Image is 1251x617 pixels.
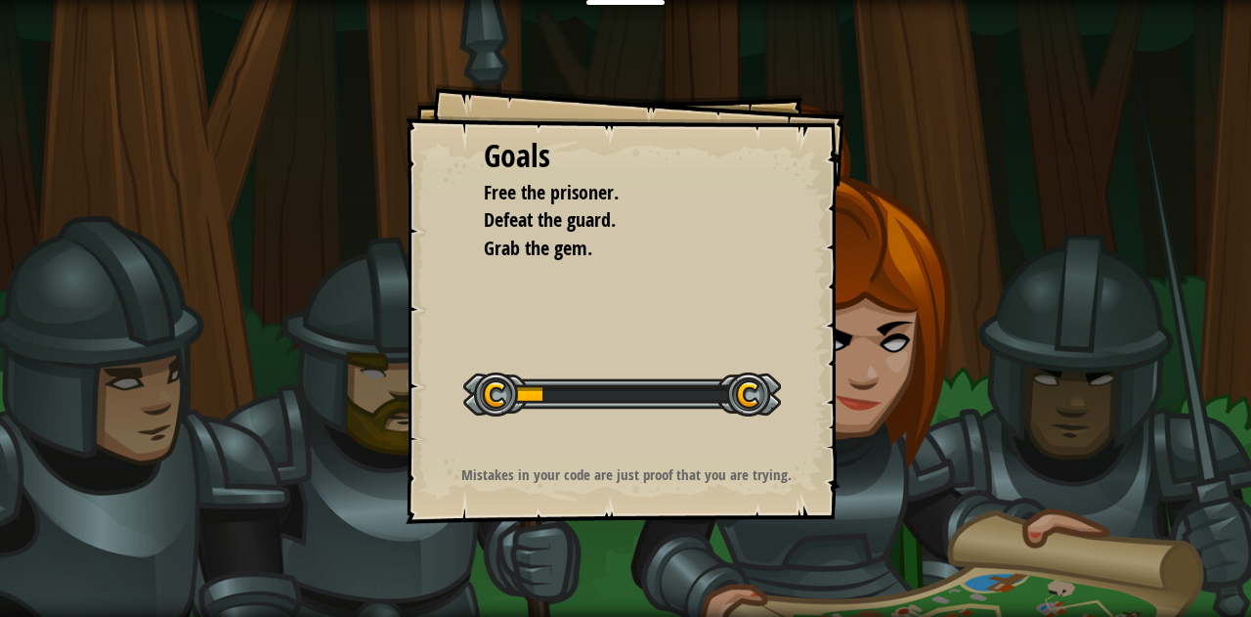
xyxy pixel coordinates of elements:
li: Grab the gem. [459,235,762,263]
strong: Mistakes in your code are just proof that you are trying. [461,464,792,485]
span: Free the prisoner. [484,179,619,205]
li: Defeat the guard. [459,206,762,235]
span: Defeat the guard. [484,206,616,233]
li: Free the prisoner. [459,179,762,207]
div: Goals [484,134,767,179]
span: Grab the gem. [484,235,592,261]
